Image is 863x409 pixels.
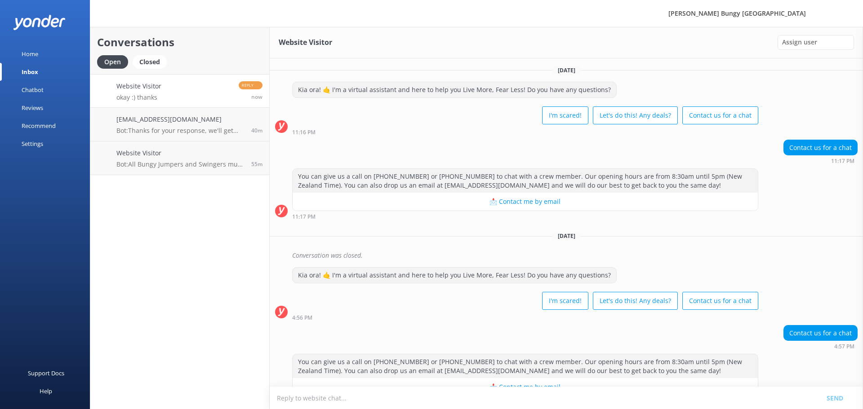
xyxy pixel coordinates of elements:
p: Bot: All Bungy Jumpers and Swingers must be at least [DEMOGRAPHIC_DATA] and 35kgs, except for the... [116,160,245,168]
div: Conversation was closed. [292,248,858,263]
p: Bot: Thanks for your response, we'll get back to you as soon as we can during opening hours. [116,127,245,135]
button: Contact us for a chat [682,292,758,310]
h3: Website Visitor [279,37,332,48]
div: Reviews [22,99,43,117]
span: [DATE] [552,232,581,240]
span: [DATE] [552,66,581,74]
span: 05:00pm 10-Aug-2025 (UTC +12:00) Pacific/Auckland [251,93,262,101]
strong: 11:17 PM [831,158,854,164]
span: 04:05pm 10-Aug-2025 (UTC +12:00) Pacific/Auckland [251,160,262,168]
div: Home [22,45,38,63]
div: Help [40,382,52,400]
strong: 4:56 PM [292,315,312,321]
a: Website Visitorokay :) thanksReplynow [90,74,269,108]
button: Let's do this! Any deals? [593,106,678,124]
div: Support Docs [28,364,64,382]
button: Contact us for a chat [682,106,758,124]
div: Chatbot [22,81,44,99]
p: okay :) thanks [116,93,161,101]
button: 📩 Contact me by email [293,193,758,211]
a: Closed [133,57,171,66]
div: Kia ora! 🤙 I'm a virtual assistant and here to help you Live More, Fear Less! Do you have any que... [293,268,616,283]
div: Contact us for a chat [784,140,857,155]
div: 11:17pm 09-Aug-2025 (UTC +12:00) Pacific/Auckland [292,213,758,220]
button: Let's do this! Any deals? [593,292,678,310]
div: Assign User [778,35,854,49]
div: Closed [133,55,167,69]
h2: Conversations [97,34,262,51]
div: 11:17pm 09-Aug-2025 (UTC +12:00) Pacific/Auckland [783,158,858,164]
div: 04:57pm 10-Aug-2025 (UTC +12:00) Pacific/Auckland [783,343,858,349]
div: You can give us a call on [PHONE_NUMBER] or [PHONE_NUMBER] to chat with a crew member. Our openin... [293,169,758,193]
div: Kia ora! 🤙 I'm a virtual assistant and here to help you Live More, Fear Less! Do you have any que... [293,82,616,97]
button: I'm scared! [542,292,588,310]
a: [EMAIL_ADDRESS][DOMAIN_NAME]Bot:Thanks for your response, we'll get back to you as soon as we can... [90,108,269,141]
div: 2025-08-09T21:08:45.524 [275,248,858,263]
button: 📩 Contact me by email [293,378,758,396]
div: Settings [22,135,43,153]
img: yonder-white-logo.png [13,15,65,30]
span: 04:20pm 10-Aug-2025 (UTC +12:00) Pacific/Auckland [251,127,262,134]
h4: [EMAIL_ADDRESS][DOMAIN_NAME] [116,114,245,124]
a: Open [97,57,133,66]
div: Recommend [22,117,56,135]
div: Contact us for a chat [784,325,857,341]
strong: 11:17 PM [292,214,316,220]
div: You can give us a call on [PHONE_NUMBER] or [PHONE_NUMBER] to chat with a crew member. Our openin... [293,354,758,378]
a: Website VisitorBot:All Bungy Jumpers and Swingers must be at least [DEMOGRAPHIC_DATA] and 35kgs, ... [90,141,269,175]
div: 11:16pm 09-Aug-2025 (UTC +12:00) Pacific/Auckland [292,129,758,135]
h4: Website Visitor [116,148,245,158]
strong: 4:57 PM [834,344,854,349]
button: I'm scared! [542,106,588,124]
div: 04:56pm 10-Aug-2025 (UTC +12:00) Pacific/Auckland [292,314,758,321]
span: Reply [239,81,262,89]
h4: Website Visitor [116,81,161,91]
strong: 11:16 PM [292,130,316,135]
div: Open [97,55,128,69]
span: Assign user [782,37,817,47]
div: Inbox [22,63,38,81]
